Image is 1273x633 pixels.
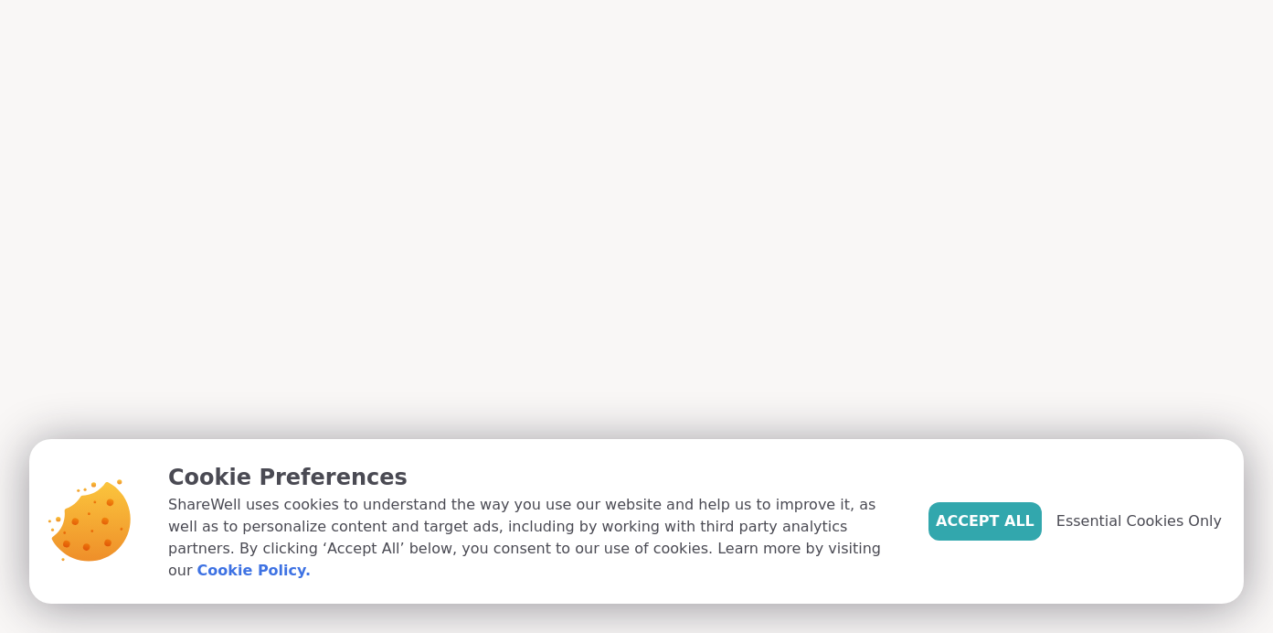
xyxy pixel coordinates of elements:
[168,461,899,494] p: Cookie Preferences
[1056,510,1222,532] span: Essential Cookies Only
[928,502,1042,541] button: Accept All
[197,560,311,582] a: Cookie Policy.
[936,510,1034,532] span: Accept All
[168,494,899,582] p: ShareWell uses cookies to understand the way you use our website and help us to improve it, as we...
